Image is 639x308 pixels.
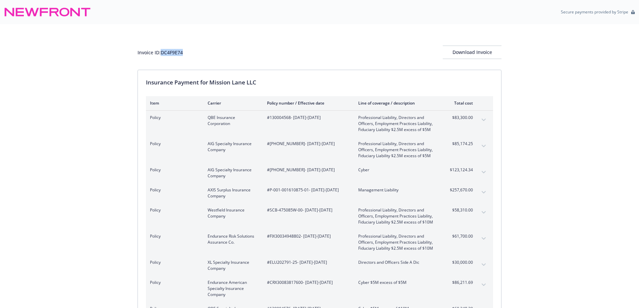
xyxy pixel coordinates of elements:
[208,207,256,219] span: Westfield Insurance Company
[358,141,437,159] span: Professional Liability, Directors and Officers, Employment Practices Liability, Fiduciary Liabili...
[267,100,348,106] div: Policy number / Effective date
[208,259,256,271] span: XL Specialty Insurance Company
[150,207,197,213] span: Policy
[267,115,348,121] span: #130004568 - [DATE]-[DATE]
[448,115,473,121] span: $83,300.00
[358,207,437,225] span: Professional Liability, Directors and Officers, Employment Practices Liability, Fiduciary Liabili...
[208,280,256,298] span: Endurance American Specialty Insurance Company
[208,141,256,153] span: AIG Specialty Insurance Company
[443,46,501,59] button: Download Invoice
[150,233,197,239] span: Policy
[448,207,473,213] span: $58,310.00
[146,255,493,275] div: PolicyXL Specialty Insurance Company#ELU202791-25- [DATE]-[DATE]Directors and Officers Side A Dic...
[150,280,197,286] span: Policy
[146,203,493,229] div: PolicyWestfield Insurance Company#SCB-475085W-00- [DATE]-[DATE]Professional Liability, Directors ...
[448,280,473,286] span: $86,211.69
[208,167,256,179] span: AIG Specialty Insurance Company
[208,233,256,245] span: Endurance Risk Solutions Assurance Co.
[448,141,473,147] span: $85,174.25
[146,78,493,87] div: Insurance Payment for Mission Lane LLC
[478,167,489,178] button: expand content
[358,259,437,265] span: Directors and Officers Side A Dic
[358,280,437,286] span: Cyber $5M excess of $5M
[267,141,348,147] span: #[PHONE_NUMBER] - [DATE]-[DATE]
[146,137,493,163] div: PolicyAIG Specialty Insurance Company#[PHONE_NUMBER]- [DATE]-[DATE]Professional Liability, Direct...
[146,163,493,183] div: PolicyAIG Specialty Insurance Company#[PHONE_NUMBER]- [DATE]-[DATE]Cyber$123,124.34expand content
[358,115,437,133] span: Professional Liability, Directors and Officers, Employment Practices Liability, Fiduciary Liabili...
[478,141,489,151] button: expand content
[267,233,348,239] span: #FIX30034948802 - [DATE]-[DATE]
[478,187,489,198] button: expand content
[208,187,256,199] span: AXIS Surplus Insurance Company
[448,259,473,265] span: $30,000.00
[358,187,437,193] span: Management Liability
[478,259,489,270] button: expand content
[267,207,348,213] span: #SCB-475085W-00 - [DATE]-[DATE]
[478,115,489,125] button: expand content
[358,233,437,251] span: Professional Liability, Directors and Officers, Employment Practices Liability, Fiduciary Liabili...
[150,115,197,121] span: Policy
[208,100,256,106] div: Carrier
[267,259,348,265] span: #ELU202791-25 - [DATE]-[DATE]
[208,115,256,127] span: QBE Insurance Corporation
[138,49,183,56] div: Invoice ID: DC4F9E74
[448,187,473,193] span: $257,670.00
[358,167,437,173] span: Cyber
[561,9,628,15] p: Secure payments provided by Stripe
[478,233,489,244] button: expand content
[146,275,493,302] div: PolicyEndurance American Specialty Insurance Company#CRX30083817600- [DATE]-[DATE]Cyber $5M exces...
[150,100,197,106] div: Item
[150,167,197,173] span: Policy
[478,280,489,290] button: expand content
[146,229,493,255] div: PolicyEndurance Risk Solutions Assurance Co.#FIX30034948802- [DATE]-[DATE]Professional Liability,...
[267,187,348,193] span: #P-001-001610875-01 - [DATE]-[DATE]
[448,100,473,106] div: Total cost
[448,167,473,173] span: $123,124.34
[358,100,437,106] div: Line of coverage / description
[267,280,348,286] span: #CRX30083817600 - [DATE]-[DATE]
[448,233,473,239] span: $61,700.00
[146,111,493,137] div: PolicyQBE Insurance Corporation#130004568- [DATE]-[DATE]Professional Liability, Directors and Off...
[150,141,197,147] span: Policy
[478,207,489,218] button: expand content
[150,259,197,265] span: Policy
[150,187,197,193] span: Policy
[146,183,493,203] div: PolicyAXIS Surplus Insurance Company#P-001-001610875-01- [DATE]-[DATE]Management Liability$257,67...
[267,167,348,173] span: #[PHONE_NUMBER] - [DATE]-[DATE]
